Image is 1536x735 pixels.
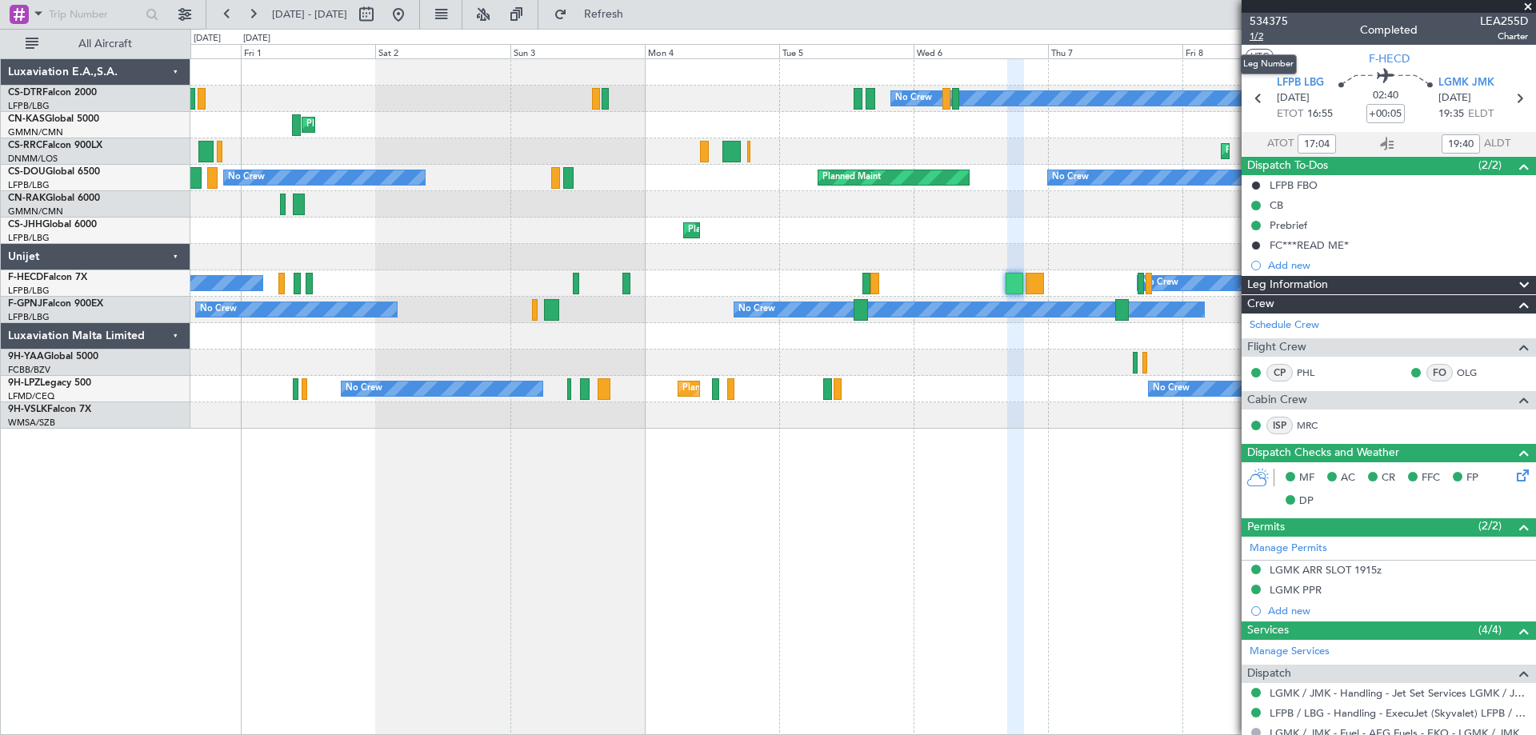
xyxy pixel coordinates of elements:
[1307,106,1333,122] span: 16:55
[1153,377,1190,401] div: No Crew
[570,9,638,20] span: Refresh
[1048,44,1182,58] div: Thu 7
[8,100,50,112] a: LFPB/LBG
[1466,470,1478,486] span: FP
[8,378,40,388] span: 9H-LPZ
[1247,276,1328,294] span: Leg Information
[1266,417,1293,434] div: ISP
[8,194,100,203] a: CN-RAKGlobal 6000
[1247,391,1307,409] span: Cabin Crew
[8,352,98,362] a: 9H-YAAGlobal 5000
[1438,75,1494,91] span: LGMK JMK
[8,141,102,150] a: CS-RRCFalcon 900LX
[779,44,914,58] div: Tue 5
[1468,106,1494,122] span: ELDT
[1270,178,1318,192] div: LFPB FBO
[1277,106,1303,122] span: ETOT
[1247,665,1291,683] span: Dispatch
[8,206,63,218] a: GMMN/CMN
[1226,139,1432,163] div: Planned Maint Larnaca ([GEOGRAPHIC_DATA] Intl)
[1277,90,1310,106] span: [DATE]
[1270,198,1283,212] div: CB
[8,417,55,429] a: WMSA/SZB
[8,364,50,376] a: FCBB/BZV
[8,232,50,244] a: LFPB/LBG
[1268,258,1528,272] div: Add new
[8,167,100,177] a: CS-DOUGlobal 6500
[1373,88,1398,104] span: 02:40
[8,352,44,362] span: 9H-YAA
[346,377,382,401] div: No Crew
[8,311,50,323] a: LFPB/LBG
[1250,541,1327,557] a: Manage Permits
[375,44,510,58] div: Sat 2
[1478,157,1502,174] span: (2/2)
[1341,470,1355,486] span: AC
[510,44,645,58] div: Sun 3
[1299,470,1314,486] span: MF
[682,377,861,401] div: Planned Maint Nice ([GEOGRAPHIC_DATA])
[914,44,1048,58] div: Wed 6
[1270,706,1528,720] a: LFPB / LBG - Handling - ExecuJet (Skyvalet) LFPB / LBG
[1270,563,1382,577] div: LGMK ARR SLOT 1915z
[1438,90,1471,106] span: [DATE]
[1142,271,1178,295] div: No Crew
[1247,621,1289,640] span: Services
[546,2,642,27] button: Refresh
[1270,583,1322,597] div: LGMK PPR
[1442,134,1480,154] input: --:--
[1484,136,1510,152] span: ALDT
[8,114,45,124] span: CN-KAS
[8,179,50,191] a: LFPB/LBG
[8,88,42,98] span: CS-DTR
[1268,604,1528,617] div: Add new
[1182,44,1317,58] div: Fri 8
[1297,366,1333,380] a: PHL
[1267,136,1294,152] span: ATOT
[1382,470,1395,486] span: CR
[8,299,103,309] a: F-GPNJFalcon 900EX
[1250,30,1288,43] span: 1/2
[688,218,940,242] div: Planned Maint [GEOGRAPHIC_DATA] ([GEOGRAPHIC_DATA])
[1299,493,1314,509] span: DP
[8,285,50,297] a: LFPB/LBG
[1426,364,1453,381] div: FO
[1250,13,1288,30] span: 534375
[1478,517,1502,534] span: (2/2)
[228,166,265,190] div: No Crew
[49,2,141,26] input: Trip Number
[1250,318,1319,334] a: Schedule Crew
[306,113,462,137] div: Planned Maint Olbia (Costa Smeralda)
[8,299,42,309] span: F-GPNJ
[8,220,97,230] a: CS-JHHGlobal 6000
[1247,338,1306,357] span: Flight Crew
[8,273,43,282] span: F-HECD
[1266,364,1293,381] div: CP
[272,7,347,22] span: [DATE] - [DATE]
[1478,621,1502,638] span: (4/4)
[8,390,54,402] a: LFMD/CEQ
[1480,30,1528,43] span: Charter
[8,141,42,150] span: CS-RRC
[1369,50,1410,67] span: F-HECD
[8,220,42,230] span: CS-JHH
[1297,418,1333,433] a: MRC
[18,31,174,57] button: All Aircraft
[1247,444,1399,462] span: Dispatch Checks and Weather
[822,166,881,190] div: Planned Maint
[8,167,46,177] span: CS-DOU
[1480,13,1528,30] span: LEA255D
[1270,218,1307,232] div: Prebrief
[645,44,779,58] div: Mon 4
[8,88,97,98] a: CS-DTRFalcon 2000
[1240,54,1297,74] div: Leg Number
[8,126,63,138] a: GMMN/CMN
[1247,157,1328,175] span: Dispatch To-Dos
[8,405,47,414] span: 9H-VSLK
[1298,134,1336,154] input: --:--
[8,405,91,414] a: 9H-VSLKFalcon 7X
[8,153,58,165] a: DNMM/LOS
[738,298,775,322] div: No Crew
[241,44,375,58] div: Fri 1
[243,32,270,46] div: [DATE]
